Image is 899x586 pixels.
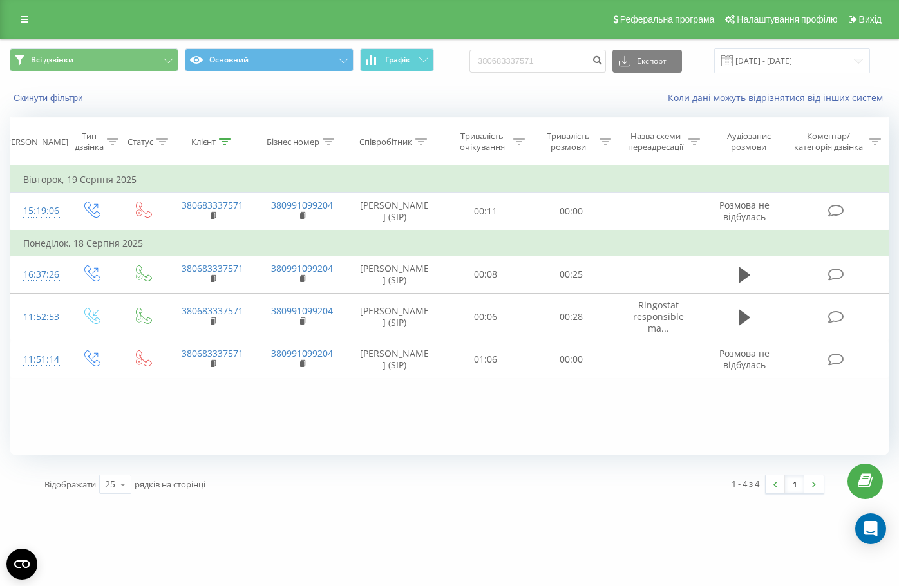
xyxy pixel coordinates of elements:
[10,167,889,193] td: Вівторок, 19 Серпня 2025
[719,199,770,223] span: Розмова не відбулась
[442,193,528,231] td: 00:11
[10,48,178,71] button: Всі дзвінки
[191,137,216,147] div: Клієнт
[360,48,434,71] button: Графік
[385,55,410,64] span: Графік
[271,305,333,317] a: 380991099204
[737,14,837,24] span: Налаштування профілю
[528,193,614,231] td: 00:00
[135,478,205,490] span: рядків на сторінці
[732,477,759,490] div: 1 - 4 з 4
[626,131,686,153] div: Назва схеми переадресації
[359,137,412,147] div: Співробітник
[10,231,889,256] td: Понеділок, 18 Серпня 2025
[105,478,115,491] div: 25
[271,262,333,274] a: 380991099204
[23,198,52,223] div: 15:19:06
[791,131,866,153] div: Коментар/категорія дзвінка
[442,341,528,378] td: 01:06
[75,131,104,153] div: Тип дзвінка
[715,131,782,153] div: Аудіозапис розмови
[346,341,442,378] td: [PERSON_NAME] (SIP)
[859,14,882,24] span: Вихід
[23,305,52,330] div: 11:52:53
[44,478,96,490] span: Відображати
[23,262,52,287] div: 16:37:26
[182,347,243,359] a: 380683337571
[271,199,333,211] a: 380991099204
[785,475,804,493] a: 1
[10,92,90,104] button: Скинути фільтри
[442,256,528,293] td: 00:08
[612,50,682,73] button: Експорт
[668,91,889,104] a: Коли дані можуть відрізнятися вiд інших систем
[128,137,153,147] div: Статус
[528,341,614,378] td: 00:00
[719,347,770,371] span: Розмова не відбулась
[620,14,715,24] span: Реферальна програма
[528,256,614,293] td: 00:25
[6,549,37,580] button: Open CMP widget
[442,293,528,341] td: 00:06
[182,305,243,317] a: 380683337571
[633,299,684,334] span: Ringostat responsible ma...
[540,131,596,153] div: Тривалість розмови
[185,48,354,71] button: Основний
[3,137,68,147] div: [PERSON_NAME]
[346,256,442,293] td: [PERSON_NAME] (SIP)
[469,50,606,73] input: Пошук за номером
[182,262,243,274] a: 380683337571
[855,513,886,544] div: Open Intercom Messenger
[23,347,52,372] div: 11:51:14
[267,137,319,147] div: Бізнес номер
[271,347,333,359] a: 380991099204
[346,193,442,231] td: [PERSON_NAME] (SIP)
[31,55,73,65] span: Всі дзвінки
[454,131,510,153] div: Тривалість очікування
[182,199,243,211] a: 380683337571
[346,293,442,341] td: [PERSON_NAME] (SIP)
[528,293,614,341] td: 00:28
